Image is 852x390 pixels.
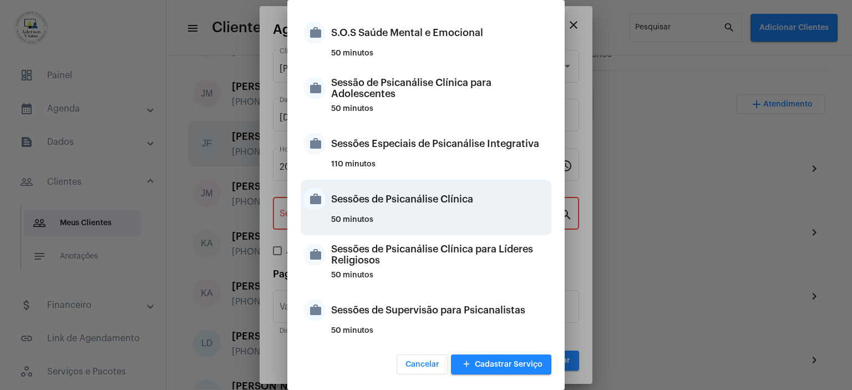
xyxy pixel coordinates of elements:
[331,238,549,271] div: Sessões de Psicanálise Clínica para Líderes Religiosos
[331,216,549,232] div: 50 minutos
[460,361,542,368] span: Cadastrar Serviço
[331,105,549,121] div: 50 minutos
[331,293,549,327] div: Sessões de Supervisão para Psicanalistas
[397,354,448,374] button: Cancelar
[331,16,549,49] div: S.O.S Saúde Mental e Emocional
[405,361,439,368] span: Cancelar
[331,49,549,66] div: 50 minutos
[331,327,549,343] div: 50 minutos
[303,188,326,210] mat-icon: work
[331,127,549,160] div: Sessões Especiais de Psicanálise Integrativa
[303,244,326,266] mat-icon: work
[303,22,326,44] mat-icon: work
[303,77,326,99] mat-icon: work
[451,354,551,374] button: Cadastrar Serviço
[331,271,549,288] div: 50 minutos
[331,72,549,105] div: Sessão de Psicanálise Clínica para Adolescentes
[331,183,549,216] div: Sessões de Psicanálise Clínica
[303,299,326,321] mat-icon: work
[460,357,473,372] mat-icon: add
[331,160,549,177] div: 110 minutos
[303,133,326,155] mat-icon: work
